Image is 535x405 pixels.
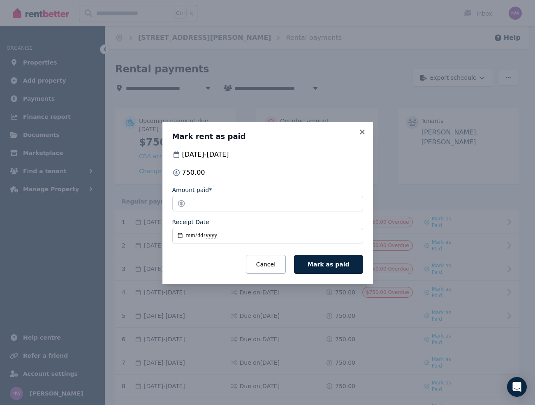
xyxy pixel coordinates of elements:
span: Mark as paid [308,261,349,268]
label: Amount paid* [172,186,212,194]
button: Mark as paid [294,255,363,274]
button: Cancel [246,255,286,274]
span: 750.00 [182,168,205,178]
label: Receipt Date [172,218,209,226]
span: [DATE] - [DATE] [182,150,229,160]
div: Open Intercom Messenger [507,377,527,397]
h3: Mark rent as paid [172,132,363,141]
